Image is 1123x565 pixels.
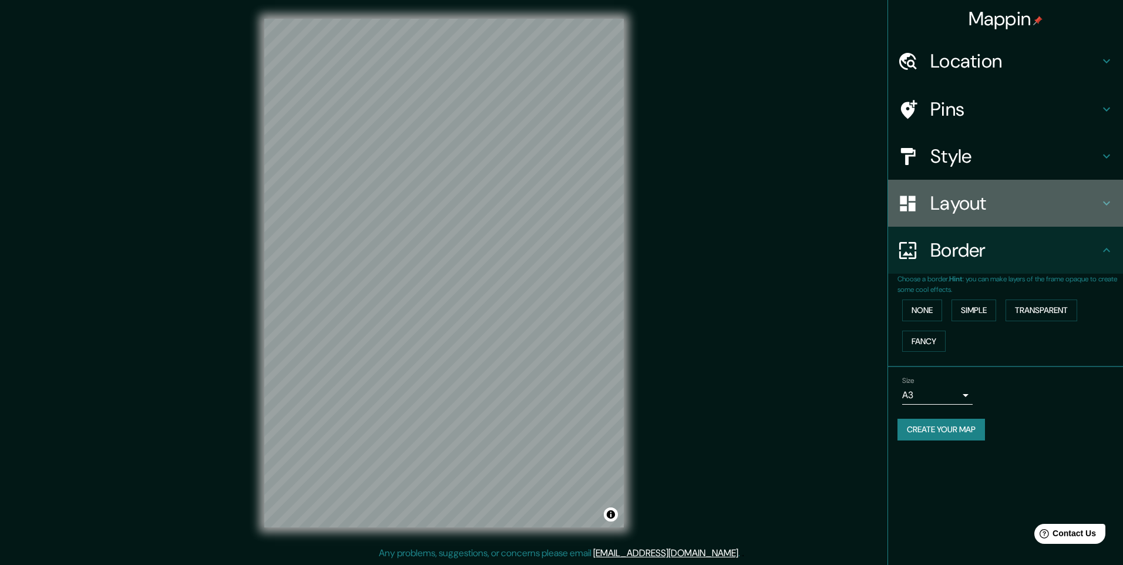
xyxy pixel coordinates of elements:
div: Style [888,133,1123,180]
button: Toggle attribution [604,507,618,522]
div: Pins [888,86,1123,133]
h4: Style [930,144,1100,168]
button: Transparent [1006,300,1077,321]
b: Hint [949,274,963,284]
h4: Pins [930,97,1100,121]
div: . [742,546,744,560]
canvas: Map [264,19,624,527]
label: Size [902,376,914,386]
iframe: Help widget launcher [1018,519,1110,552]
h4: Mappin [969,7,1043,31]
button: None [902,300,942,321]
h4: Layout [930,191,1100,215]
button: Fancy [902,331,946,352]
div: Layout [888,180,1123,227]
p: Choose a border. : you can make layers of the frame opaque to create some cool effects. [897,274,1123,295]
img: pin-icon.png [1033,16,1043,25]
h4: Location [930,49,1100,73]
button: Create your map [897,419,985,440]
div: Location [888,38,1123,85]
h4: Border [930,238,1100,262]
button: Simple [951,300,996,321]
div: A3 [902,386,973,405]
p: Any problems, suggestions, or concerns please email . [379,546,740,560]
div: . [740,546,742,560]
a: [EMAIL_ADDRESS][DOMAIN_NAME] [593,547,738,559]
div: Border [888,227,1123,274]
